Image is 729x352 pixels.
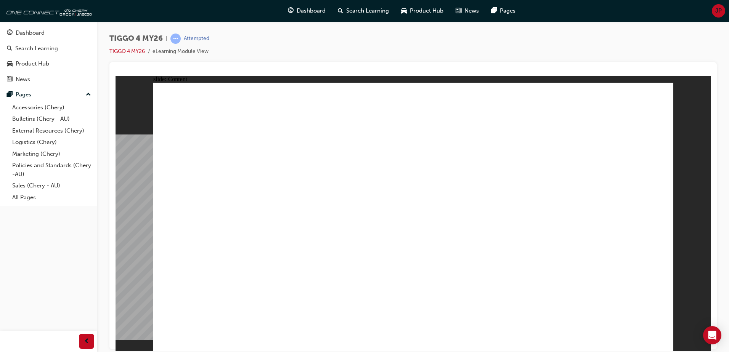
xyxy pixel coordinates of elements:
a: guage-iconDashboard [282,3,332,19]
span: news-icon [456,6,461,16]
span: Dashboard [297,6,326,15]
span: car-icon [401,6,407,16]
a: Dashboard [3,26,94,40]
span: guage-icon [7,30,13,37]
button: JP [712,4,725,18]
div: Search Learning [15,44,58,53]
span: up-icon [86,90,91,100]
span: search-icon [7,45,12,52]
button: Pages [3,88,94,102]
span: TIGGO 4 MY26 [109,34,163,43]
a: pages-iconPages [485,3,522,19]
div: Dashboard [16,29,45,37]
a: News [3,72,94,86]
a: news-iconNews [450,3,485,19]
span: search-icon [338,6,343,16]
span: Search Learning [346,6,389,15]
a: Sales (Chery - AU) [9,180,94,192]
div: Product Hub [16,59,49,68]
span: JP [715,6,722,15]
div: Open Intercom Messenger [703,326,721,344]
a: TIGGO 4 MY26 [109,48,145,54]
span: pages-icon [7,91,13,98]
a: Logistics (Chery) [9,136,94,148]
span: learningRecordVerb_ATTEMPT-icon [170,34,181,44]
a: All Pages [9,192,94,203]
div: Pages [16,90,31,99]
img: oneconnect [4,3,92,18]
span: | [166,34,167,43]
span: Product Hub [410,6,443,15]
span: Pages [500,6,515,15]
a: Accessories (Chery) [9,102,94,114]
a: Policies and Standards (Chery -AU) [9,160,94,180]
div: Attempted [184,35,209,42]
a: search-iconSearch Learning [332,3,395,19]
span: guage-icon [288,6,294,16]
a: car-iconProduct Hub [395,3,450,19]
a: Marketing (Chery) [9,148,94,160]
a: Bulletins (Chery - AU) [9,113,94,125]
li: eLearning Module View [153,47,209,56]
span: pages-icon [491,6,497,16]
span: News [464,6,479,15]
a: Search Learning [3,42,94,56]
span: prev-icon [84,337,90,346]
span: news-icon [7,76,13,83]
a: External Resources (Chery) [9,125,94,137]
div: News [16,75,30,84]
button: DashboardSearch LearningProduct HubNews [3,24,94,88]
span: car-icon [7,61,13,67]
a: Product Hub [3,57,94,71]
